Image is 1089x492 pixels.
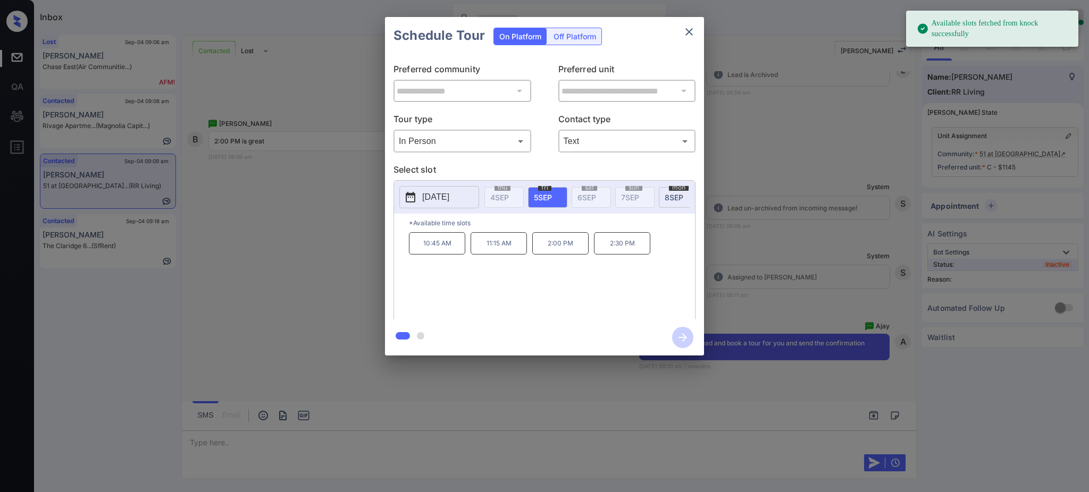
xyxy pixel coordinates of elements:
[422,191,449,203] p: [DATE]
[385,17,493,54] h2: Schedule Tour
[594,232,650,255] p: 2:30 PM
[409,232,465,255] p: 10:45 AM
[393,63,531,80] p: Preferred community
[548,28,601,45] div: Off Platform
[665,193,683,202] span: 8 SEP
[393,113,531,130] p: Tour type
[669,184,689,191] span: mon
[396,132,529,150] div: In Person
[678,21,700,43] button: close
[409,214,695,232] p: *Available time slots
[399,186,479,208] button: [DATE]
[471,232,527,255] p: 11:15 AM
[534,193,552,202] span: 5 SEP
[561,132,693,150] div: Text
[917,14,1070,44] div: Available slots fetched from knock successfully
[532,232,589,255] p: 2:00 PM
[494,28,547,45] div: On Platform
[558,113,696,130] p: Contact type
[393,163,696,180] p: Select slot
[528,187,567,208] div: date-select
[659,187,698,208] div: date-select
[538,184,551,191] span: fri
[558,63,696,80] p: Preferred unit
[666,324,700,351] button: btn-next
